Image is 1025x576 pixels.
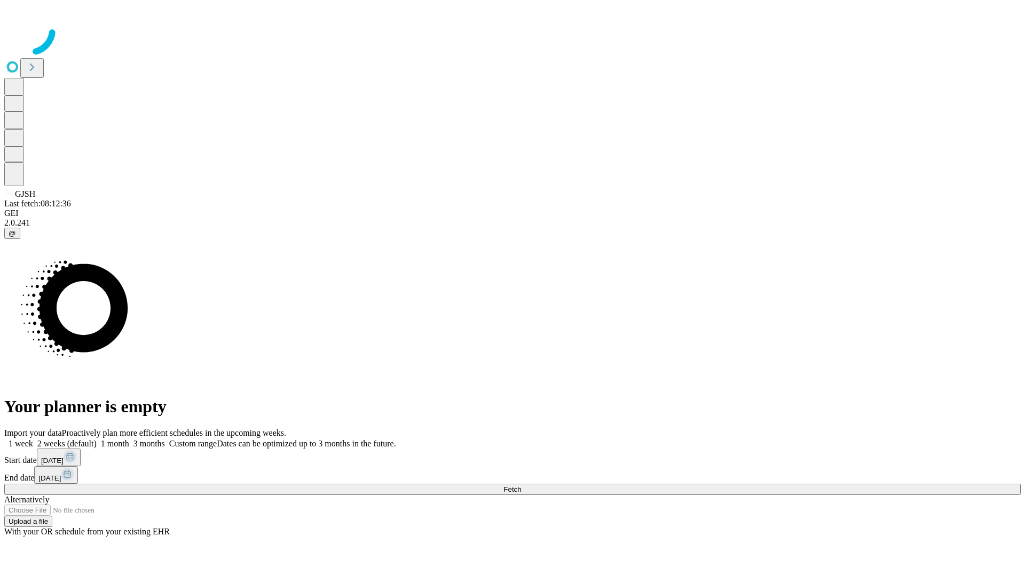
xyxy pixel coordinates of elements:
[41,457,64,465] span: [DATE]
[169,439,217,448] span: Custom range
[4,209,1021,218] div: GEI
[38,474,61,482] span: [DATE]
[503,485,521,493] span: Fetch
[4,527,170,536] span: With your OR schedule from your existing EHR
[4,484,1021,495] button: Fetch
[4,397,1021,417] h1: Your planner is empty
[133,439,165,448] span: 3 months
[4,218,1021,228] div: 2.0.241
[37,449,81,466] button: [DATE]
[15,189,35,198] span: GJSH
[4,516,52,527] button: Upload a file
[101,439,129,448] span: 1 month
[4,449,1021,466] div: Start date
[4,428,62,437] span: Import your data
[62,428,286,437] span: Proactively plan more efficient schedules in the upcoming weeks.
[9,229,16,237] span: @
[4,466,1021,484] div: End date
[9,439,33,448] span: 1 week
[4,495,49,504] span: Alternatively
[37,439,97,448] span: 2 weeks (default)
[217,439,396,448] span: Dates can be optimized up to 3 months in the future.
[4,228,20,239] button: @
[34,466,78,484] button: [DATE]
[4,199,71,208] span: Last fetch: 08:12:36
